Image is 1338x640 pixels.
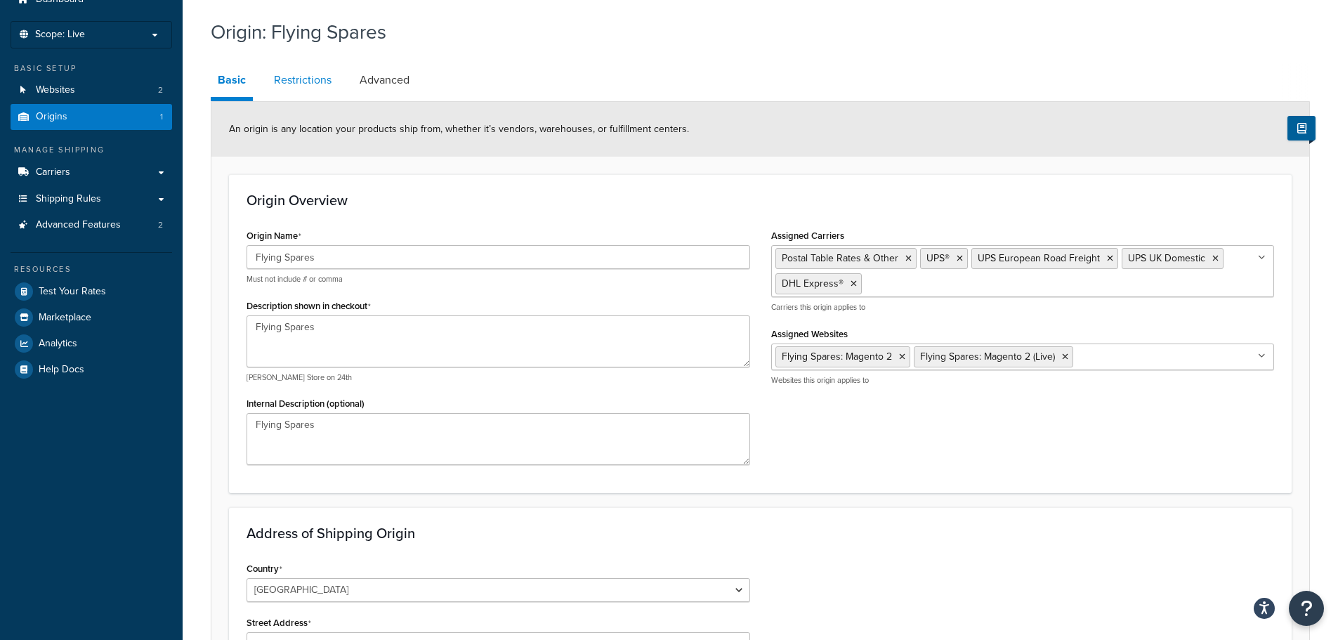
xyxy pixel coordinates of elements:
span: Advanced Features [36,219,121,231]
p: Must not include # or comma [247,274,750,285]
label: Origin Name [247,230,301,242]
a: Advanced Features2 [11,212,172,238]
div: Resources [11,263,172,275]
label: Description shown in checkout [247,301,371,312]
span: Websites [36,84,75,96]
span: Test Your Rates [39,286,106,298]
span: Postal Table Rates & Other [782,251,898,266]
a: Help Docs [11,357,172,382]
span: Shipping Rules [36,193,101,205]
span: Help Docs [39,364,84,376]
label: Country [247,563,282,575]
a: Analytics [11,331,172,356]
p: Websites this origin applies to [771,375,1275,386]
span: 2 [158,219,163,231]
span: Marketplace [39,312,91,324]
li: Origins [11,104,172,130]
textarea: Flying Spares [247,413,750,465]
a: Marketplace [11,305,172,330]
button: Show Help Docs [1287,116,1316,141]
span: DHL Express® [782,276,844,291]
h3: Origin Overview [247,192,1274,208]
span: Flying Spares: Magento 2 [782,349,892,364]
li: Websites [11,77,172,103]
span: UPS® [926,251,950,266]
span: Flying Spares: Magento 2 (Live) [920,349,1055,364]
label: Assigned Carriers [771,230,844,241]
div: Manage Shipping [11,144,172,156]
a: Restrictions [267,63,339,97]
div: Basic Setup [11,63,172,74]
a: Advanced [353,63,417,97]
label: Internal Description (optional) [247,398,365,409]
h1: Origin: Flying Spares [211,18,1292,46]
span: Carriers [36,166,70,178]
span: 1 [160,111,163,123]
a: Test Your Rates [11,279,172,304]
label: Street Address [247,618,311,629]
p: Carriers this origin applies to [771,302,1275,313]
a: Shipping Rules [11,186,172,212]
span: UPS UK Domestic [1128,251,1205,266]
span: Origins [36,111,67,123]
span: An origin is any location your products ship from, whether it’s vendors, warehouses, or fulfillme... [229,122,689,136]
span: Analytics [39,338,77,350]
label: Assigned Websites [771,329,848,339]
span: 2 [158,84,163,96]
a: Websites2 [11,77,172,103]
span: UPS European Road Freight [978,251,1100,266]
button: Open Resource Center [1289,591,1324,626]
h3: Address of Shipping Origin [247,525,1274,541]
a: Basic [211,63,253,101]
p: [PERSON_NAME] Store on 24th [247,372,750,383]
a: Origins1 [11,104,172,130]
a: Carriers [11,159,172,185]
li: Advanced Features [11,212,172,238]
textarea: Flying Spares [247,315,750,367]
span: Scope: Live [35,29,85,41]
